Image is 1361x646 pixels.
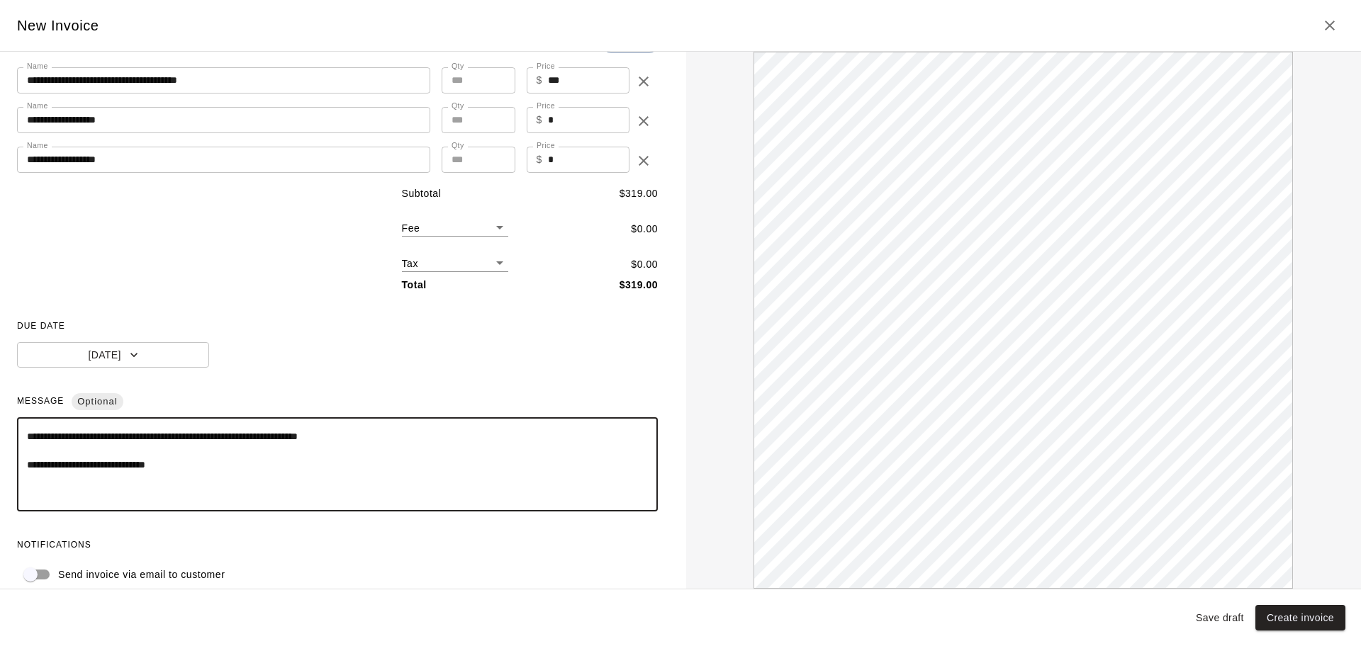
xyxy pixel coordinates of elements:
label: Name [27,61,48,72]
label: Qty [452,140,464,151]
p: Send invoice via email to customer [58,567,225,582]
label: Price [537,101,555,111]
span: MESSAGE [17,390,658,413]
span: DUE DATE [17,315,658,338]
h5: New Invoice [17,16,99,35]
span: Optional [72,390,123,414]
p: $ [537,73,542,88]
button: [DATE] [17,342,209,368]
p: $ 0.00 [631,257,658,272]
button: delete [629,107,658,135]
p: $ 319.00 [620,186,659,201]
b: $ 319.00 [620,279,659,290]
button: Save draft [1190,605,1250,631]
button: Create invoice [1255,605,1345,631]
p: $ 0.00 [631,222,658,237]
label: Qty [452,61,464,72]
label: Name [27,140,48,151]
label: Name [27,101,48,111]
button: Close [1316,11,1344,40]
b: Total [402,279,427,290]
button: delete [629,67,658,96]
p: $ [537,152,542,167]
label: Qty [452,101,464,111]
label: Price [537,140,555,151]
p: Subtotal [402,186,442,201]
label: Price [537,61,555,72]
span: NOTIFICATIONS [17,534,658,557]
p: $ [537,113,542,127]
button: delete [629,147,658,175]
